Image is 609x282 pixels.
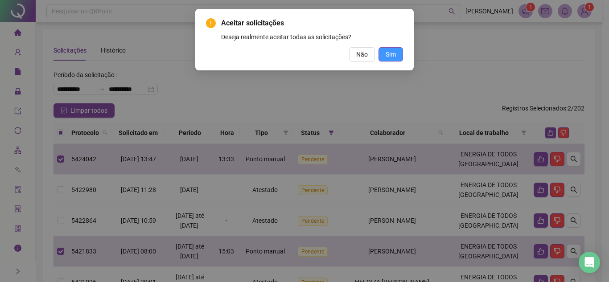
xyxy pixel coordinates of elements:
[379,47,403,61] button: Sim
[206,18,216,28] span: exclamation-circle
[356,49,368,59] span: Não
[349,47,375,61] button: Não
[221,32,403,42] div: Deseja realmente aceitar todas as solicitações?
[221,18,403,29] span: Aceitar solicitações
[386,49,396,59] span: Sim
[579,252,600,273] div: Open Intercom Messenger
